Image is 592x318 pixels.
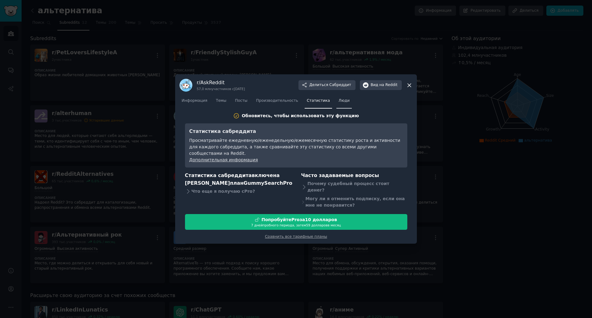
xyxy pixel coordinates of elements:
font: Производительность [256,98,298,103]
font: Вид [371,83,378,87]
a: Информация [179,96,209,109]
font: на Reddit [379,83,397,87]
font: Pro [291,217,300,222]
font: Часто задаваемые вопросы [301,172,379,178]
font: ? [253,189,255,194]
font: участников с [212,87,234,91]
a: Статистика [305,96,332,109]
font: AskReddit [200,80,225,85]
font: 10 долларов [305,217,337,222]
font: Что еще я получаю с [191,189,245,194]
font: пробного периода, затем [263,223,306,227]
font: Сабреддит [329,83,351,87]
a: Посты [233,96,249,109]
a: Темы [214,96,228,109]
a: Люди [336,96,352,109]
font: за [300,217,305,222]
font: Информация [182,98,207,103]
font: Почему судебный процесс стоит денег? [307,181,389,192]
button: ПопробуйтеProза10 долларов7 днейпробного периода, затем59 долларовв месяц [185,214,407,230]
font: r/ [197,80,200,85]
font: Статистика [307,98,330,103]
font: Статистика сабреддита [189,128,256,134]
font: включена [PERSON_NAME] [185,172,280,186]
img: AskReddit [179,79,192,92]
font: [DATE] [234,87,245,91]
font: Посты [235,98,247,103]
font: 59 долларов [306,223,328,227]
font: Статистика сабреддита [185,172,252,178]
a: Сравнить все тарифные планы [265,234,327,239]
font: в месяц [327,223,341,227]
font: Pro [244,189,253,194]
a: Производительность [254,96,300,109]
button: Видна Reddit [360,80,402,90]
a: Дополнительная информация [189,157,258,162]
font: Делиться [309,83,328,87]
font: 57,0 млн [197,87,212,91]
font: 7 дней [251,223,262,227]
font: Могу ли я отменить подписку, если она мне не понравится? [305,196,405,208]
font: Темы [216,98,226,103]
font: Обновитесь, чтобы использовать эту функцию [242,113,359,118]
font: GummySearch [244,180,283,186]
font: Попробуйте [261,217,291,222]
button: ДелитьсяСабреддит [298,80,356,90]
font: Люди [339,98,350,103]
font: план [230,180,244,186]
font: Просматривайте ежедневную/еженедельную/ежемесячную статистику роста и активности для каждого сабр... [189,138,401,156]
font: Pro [283,180,292,186]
